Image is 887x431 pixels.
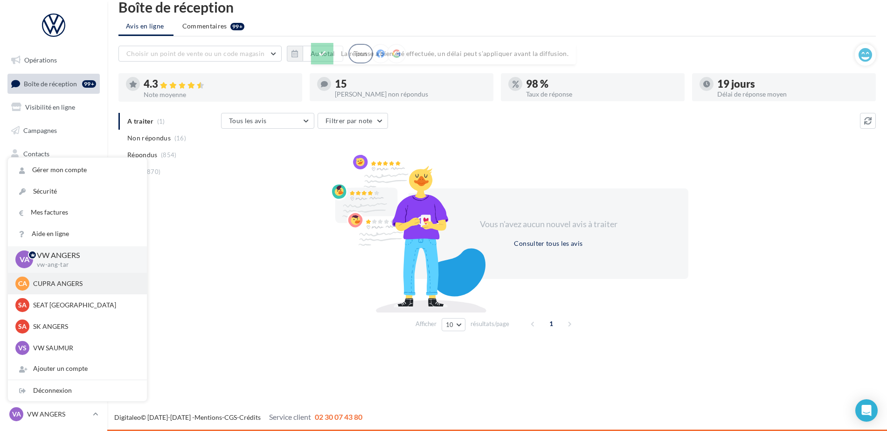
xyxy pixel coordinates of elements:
[182,21,227,31] span: Commentaires
[144,79,295,90] div: 4.3
[24,56,57,64] span: Opérations
[416,320,437,328] span: Afficher
[127,150,158,160] span: Répondus
[6,121,102,140] a: Campagnes
[8,358,147,379] div: Ajouter un compte
[6,50,102,70] a: Opérations
[311,43,576,64] div: La réponse a bien été effectuée, un délai peut s’appliquer avant la diffusion.
[269,412,311,421] span: Service client
[6,167,102,187] a: Médiathèque
[303,46,343,62] button: Au total
[33,343,136,353] p: VW SAUMUR
[25,103,75,111] span: Visibilité en ligne
[717,91,868,97] div: Délai de réponse moyen
[8,181,147,202] a: Sécurité
[318,113,388,129] button: Filtrer par note
[161,151,177,159] span: (854)
[118,46,282,62] button: Choisir un point de vente ou un code magasin
[18,300,27,310] span: SA
[717,79,868,89] div: 19 jours
[18,279,27,288] span: CA
[526,91,677,97] div: Taux de réponse
[23,126,57,134] span: Campagnes
[229,117,267,125] span: Tous les avis
[6,190,102,210] a: Calendrier
[6,97,102,117] a: Visibilité en ligne
[221,113,314,129] button: Tous les avis
[144,91,295,98] div: Note moyenne
[127,133,171,143] span: Non répondus
[18,322,27,331] span: SA
[27,410,89,419] p: VW ANGERS
[6,144,102,164] a: Contacts
[6,74,102,94] a: Boîte de réception99+
[126,49,264,57] span: Choisir un point de vente ou un code magasin
[8,202,147,223] a: Mes factures
[33,300,136,310] p: SEAT [GEOGRAPHIC_DATA]
[855,399,878,422] div: Open Intercom Messenger
[287,46,343,62] button: Au total
[468,218,629,230] div: Vous n'avez aucun nouvel avis à traiter
[239,413,261,421] a: Crédits
[114,413,362,421] span: © [DATE]-[DATE] - - -
[8,160,147,181] a: Gérer mon compte
[544,316,559,331] span: 1
[12,410,21,419] span: VA
[8,380,147,401] div: Déconnexion
[335,79,486,89] div: 15
[7,405,100,423] a: VA VW ANGERS
[510,238,586,249] button: Consulter tous les avis
[33,279,136,288] p: CUPRA ANGERS
[114,413,141,421] a: Digitaleo
[174,134,186,142] span: (16)
[145,168,161,175] span: (870)
[224,413,237,421] a: CGS
[82,80,96,88] div: 99+
[6,214,102,241] a: PLV et print personnalisable
[335,91,486,97] div: [PERSON_NAME] non répondus
[315,412,362,421] span: 02 30 07 43 80
[37,250,132,261] p: VW ANGERS
[471,320,509,328] span: résultats/page
[526,79,677,89] div: 98 %
[24,79,77,87] span: Boîte de réception
[230,23,244,30] div: 99+
[446,321,454,328] span: 10
[33,322,136,331] p: SK ANGERS
[8,223,147,244] a: Aide en ligne
[37,261,132,269] p: vw-ang-tar
[194,413,222,421] a: Mentions
[20,254,29,265] span: VA
[18,343,27,353] span: VS
[23,149,49,157] span: Contacts
[442,318,465,331] button: 10
[6,244,102,272] a: Campagnes DataOnDemand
